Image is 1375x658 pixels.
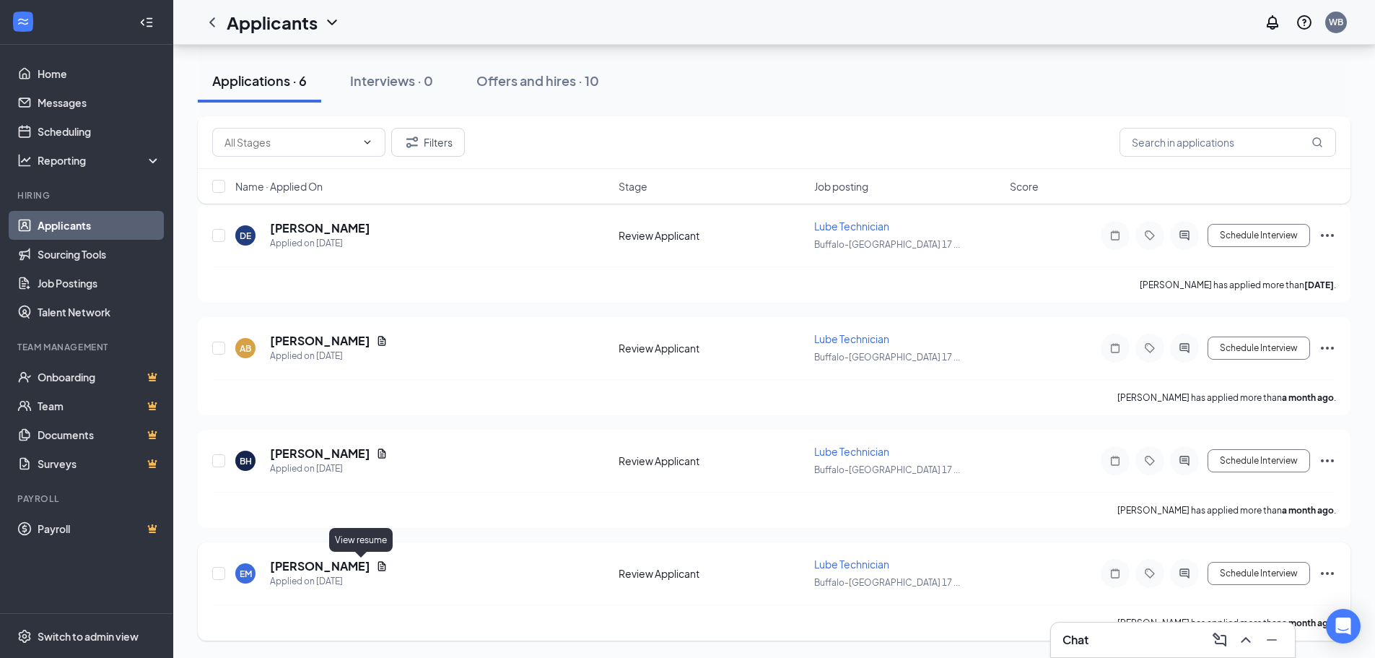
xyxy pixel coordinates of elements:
[350,72,433,90] div: Interviews · 0
[403,134,421,151] svg: Filter
[814,332,889,345] span: Lube Technician
[1141,455,1158,467] svg: Tag
[17,341,158,353] div: Team Management
[362,137,373,148] svg: ChevronDown
[1106,455,1124,467] svg: Note
[240,342,251,355] div: AB
[814,352,960,363] span: Buffalo-[GEOGRAPHIC_DATA] 17 ...
[270,574,388,589] div: Applied on [DATE]
[1106,342,1124,354] svg: Note
[391,128,465,157] button: Filter Filters
[1106,230,1124,241] svg: Note
[814,220,889,233] span: Lube Technician
[1296,14,1313,31] svg: QuestionInfo
[17,189,158,202] div: Hiring
[1176,230,1193,241] svg: ActiveChat
[38,420,161,449] a: DocumentsCrown
[1176,455,1193,467] svg: ActiveChat
[1311,137,1323,148] svg: MagnifyingGlass
[270,333,370,349] h5: [PERSON_NAME]
[1062,632,1088,648] h3: Chat
[1208,628,1231,651] button: ComposeMessage
[619,454,806,468] div: Review Applicant
[1140,279,1336,291] p: [PERSON_NAME] has applied more than .
[1208,562,1310,585] button: Schedule Interview
[1234,628,1257,651] button: ChevronUp
[1141,342,1158,354] svg: Tag
[1319,227,1336,244] svg: Ellipses
[38,211,161,240] a: Applicants
[38,59,161,88] a: Home
[1176,568,1193,579] svg: ActiveChat
[1208,224,1310,247] button: Schedule Interview
[1010,179,1039,194] span: Score
[814,445,889,458] span: Lube Technician
[1329,16,1343,28] div: WB
[1106,568,1124,579] svg: Note
[17,153,32,168] svg: Analysis
[1208,337,1310,360] button: Schedule Interview
[224,134,356,150] input: All Stages
[139,15,154,30] svg: Collapse
[329,528,393,552] div: View resume
[1117,391,1336,404] p: [PERSON_NAME] has applied more than .
[212,72,307,90] div: Applications · 6
[38,391,161,420] a: TeamCrown
[270,446,370,462] h5: [PERSON_NAME]
[38,449,161,478] a: SurveysCrown
[38,153,162,168] div: Reporting
[270,220,370,236] h5: [PERSON_NAME]
[476,72,599,90] div: Offers and hires · 10
[1237,631,1254,649] svg: ChevronUp
[619,341,806,355] div: Review Applicant
[1282,392,1334,403] b: a month ago
[38,240,161,269] a: Sourcing Tools
[1264,14,1281,31] svg: Notifications
[270,558,370,574] h5: [PERSON_NAME]
[619,179,647,194] span: Stage
[204,14,221,31] svg: ChevronLeft
[16,14,30,29] svg: WorkstreamLogo
[619,228,806,243] div: Review Applicant
[814,558,889,571] span: Lube Technician
[38,88,161,117] a: Messages
[1208,449,1310,472] button: Schedule Interview
[1176,342,1193,354] svg: ActiveChat
[1326,609,1361,644] div: Open Intercom Messenger
[270,462,388,476] div: Applied on [DATE]
[1141,230,1158,241] svg: Tag
[1117,504,1336,516] p: [PERSON_NAME] has applied more than .
[270,349,388,363] div: Applied on [DATE]
[227,10,318,35] h1: Applicants
[814,179,868,194] span: Job posting
[38,298,161,326] a: Talent Network
[1211,631,1228,649] svg: ComposeMessage
[1304,280,1334,290] b: [DATE]
[1117,617,1336,629] p: [PERSON_NAME] has applied more than .
[376,448,388,459] svg: Document
[1282,505,1334,516] b: a month ago
[814,577,960,588] span: Buffalo-[GEOGRAPHIC_DATA] 17 ...
[240,230,251,242] div: DE
[1319,452,1336,469] svg: Ellipses
[1263,631,1280,649] svg: Minimize
[376,560,388,572] svg: Document
[814,464,960,475] span: Buffalo-[GEOGRAPHIC_DATA] 17 ...
[323,14,341,31] svg: ChevronDown
[38,629,139,644] div: Switch to admin view
[814,239,960,250] span: Buffalo-[GEOGRAPHIC_DATA] 17 ...
[240,568,252,580] div: EM
[38,117,161,146] a: Scheduling
[270,236,370,251] div: Applied on [DATE]
[38,363,161,391] a: OnboardingCrown
[17,629,32,644] svg: Settings
[1282,618,1334,628] b: a month ago
[1141,568,1158,579] svg: Tag
[240,455,252,467] div: BH
[235,179,323,194] span: Name · Applied On
[17,493,158,505] div: Payroll
[38,269,161,298] a: Job Postings
[38,514,161,543] a: PayrollCrown
[1319,565,1336,582] svg: Ellipses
